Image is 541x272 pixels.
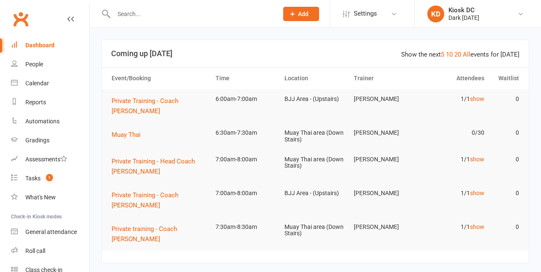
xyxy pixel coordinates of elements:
[25,156,67,163] div: Assessments
[488,217,523,237] td: 0
[350,217,419,237] td: [PERSON_NAME]
[419,68,488,89] th: Attendees
[112,191,178,209] span: Private Training - Coach [PERSON_NAME]
[25,99,46,106] div: Reports
[212,183,281,203] td: 7:00am-8:00am
[488,68,523,89] th: Waitlist
[11,223,89,242] a: General attendance kiosk mode
[283,7,319,21] button: Add
[111,49,519,58] h3: Coming up [DATE]
[25,228,77,235] div: General attendance
[11,242,89,261] a: Roll call
[112,225,177,243] span: Private training - Coach [PERSON_NAME]
[11,188,89,207] a: What's New
[112,130,147,140] button: Muay Thai
[448,6,479,14] div: Kiosk DC
[11,112,89,131] a: Automations
[46,174,53,181] span: 1
[419,123,488,143] td: 0/30
[11,55,89,74] a: People
[488,150,523,169] td: 0
[298,11,309,17] span: Add
[350,89,419,109] td: [PERSON_NAME]
[427,5,444,22] div: KD
[350,68,419,89] th: Trainer
[25,175,41,182] div: Tasks
[401,49,519,60] div: Show the next events for [DATE]
[11,150,89,169] a: Assessments
[281,217,350,244] td: Muay Thai area (Down Stairs)
[11,93,89,112] a: Reports
[454,51,461,58] a: 20
[470,190,484,196] a: show
[488,123,523,143] td: 0
[212,150,281,169] td: 7:00am-8:00am
[281,150,350,176] td: Muay Thai area (Down Stairs)
[212,68,281,89] th: Time
[448,14,479,22] div: Dark [DATE]
[281,183,350,203] td: BJJ Area - (Upstairs)
[112,224,208,244] button: Private training - Coach [PERSON_NAME]
[350,183,419,203] td: [PERSON_NAME]
[470,95,484,102] a: show
[419,89,488,109] td: 1/1
[281,123,350,150] td: Muay Thai area (Down Stairs)
[281,89,350,109] td: BJJ Area - (Upstairs)
[25,42,55,49] div: Dashboard
[11,169,89,188] a: Tasks 1
[470,156,484,163] a: show
[350,123,419,143] td: [PERSON_NAME]
[108,68,212,89] th: Event/Booking
[112,97,178,115] span: Private Training - Coach [PERSON_NAME]
[10,8,31,30] a: Clubworx
[354,4,377,23] span: Settings
[112,190,208,210] button: Private Training - Coach [PERSON_NAME]
[212,217,281,237] td: 7:30am-8:30am
[441,51,444,58] a: 5
[25,118,60,125] div: Automations
[281,68,350,89] th: Location
[488,183,523,203] td: 0
[350,150,419,169] td: [PERSON_NAME]
[11,36,89,55] a: Dashboard
[463,51,470,58] a: All
[112,156,208,177] button: Private Training - Head Coach [PERSON_NAME]
[111,8,272,20] input: Search...
[25,61,43,68] div: People
[470,223,484,230] a: show
[419,183,488,203] td: 1/1
[11,74,89,93] a: Calendar
[25,80,49,87] div: Calendar
[112,158,195,175] span: Private Training - Head Coach [PERSON_NAME]
[446,51,453,58] a: 10
[112,131,141,139] span: Muay Thai
[212,123,281,143] td: 6:30am-7:30am
[212,89,281,109] td: 6:00am-7:00am
[419,217,488,237] td: 1/1
[419,150,488,169] td: 1/1
[11,131,89,150] a: Gradings
[25,248,45,254] div: Roll call
[25,137,49,144] div: Gradings
[25,194,56,201] div: What's New
[112,96,208,116] button: Private Training - Coach [PERSON_NAME]
[488,89,523,109] td: 0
